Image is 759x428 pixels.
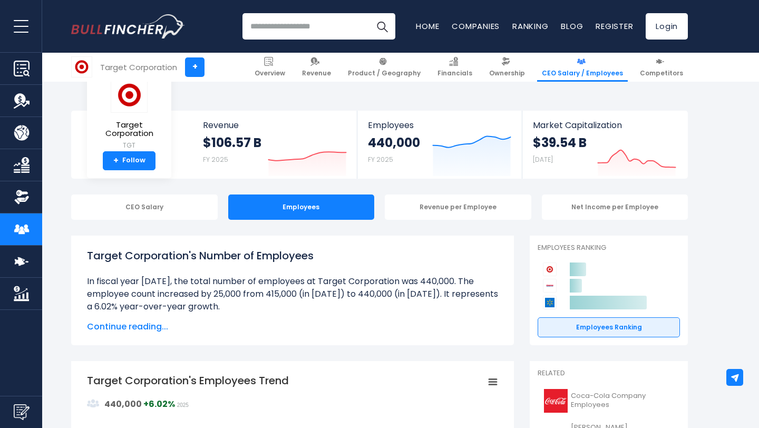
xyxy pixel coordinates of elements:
[177,402,189,408] span: 2025
[538,244,680,252] p: Employees Ranking
[87,373,289,388] tspan: Target Corporation's Employees Trend
[489,69,525,77] span: Ownership
[542,194,688,220] div: Net Income per Employee
[71,14,185,38] img: Bullfincher logo
[543,279,557,293] img: Costco Wholesale Corporation competitors logo
[143,398,175,410] strong: +
[640,69,683,77] span: Competitors
[357,111,521,179] a: Employees 440,000 FY 2025
[343,53,425,82] a: Product / Geography
[522,111,687,179] a: Market Capitalization $39.54 B [DATE]
[100,61,177,73] div: Target Corporation
[368,155,393,164] small: FY 2025
[71,14,184,38] a: Go to homepage
[297,53,336,82] a: Revenue
[250,53,290,82] a: Overview
[416,21,439,32] a: Home
[537,53,628,82] a: CEO Salary / Employees
[192,111,357,179] a: Revenue $106.57 B FY 2025
[533,120,676,130] span: Market Capitalization
[538,317,680,337] a: Employees Ranking
[368,134,420,151] strong: 440,000
[95,141,163,150] small: TGT
[433,53,477,82] a: Financials
[111,77,148,113] img: TGT logo
[543,262,557,276] img: Target Corporation competitors logo
[103,151,155,170] a: +Follow
[512,21,548,32] a: Ranking
[368,120,511,130] span: Employees
[95,77,163,151] a: Target Corporation TGT
[87,397,100,410] img: graph_employee_icon.svg
[635,53,688,82] a: Competitors
[113,156,119,166] strong: +
[302,69,331,77] span: Revenue
[533,155,553,164] small: [DATE]
[255,69,285,77] span: Overview
[149,398,175,410] strong: 6.02%
[452,21,500,32] a: Companies
[484,53,530,82] a: Ownership
[87,320,498,333] span: Continue reading...
[561,21,583,32] a: Blog
[571,392,674,410] span: Coca-Cola Company Employees
[14,189,30,205] img: Ownership
[544,389,568,413] img: KO logo
[596,21,633,32] a: Register
[348,69,421,77] span: Product / Geography
[104,398,142,410] strong: 440,000
[369,13,395,40] button: Search
[71,194,218,220] div: CEO Salary
[538,386,680,415] a: Coca-Cola Company Employees
[72,57,92,77] img: TGT logo
[385,194,531,220] div: Revenue per Employee
[533,134,587,151] strong: $39.54 B
[203,155,228,164] small: FY 2025
[203,134,261,151] strong: $106.57 B
[185,57,205,77] a: +
[87,248,498,264] h1: Target Corporation's Number of Employees
[437,69,472,77] span: Financials
[538,369,680,378] p: Related
[542,69,623,77] span: CEO Salary / Employees
[203,120,347,130] span: Revenue
[646,13,688,40] a: Login
[228,194,375,220] div: Employees
[543,296,557,309] img: Walmart competitors logo
[95,121,163,138] span: Target Corporation
[87,275,498,313] li: In fiscal year [DATE], the total number of employees at Target Corporation was 440,000. The emplo...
